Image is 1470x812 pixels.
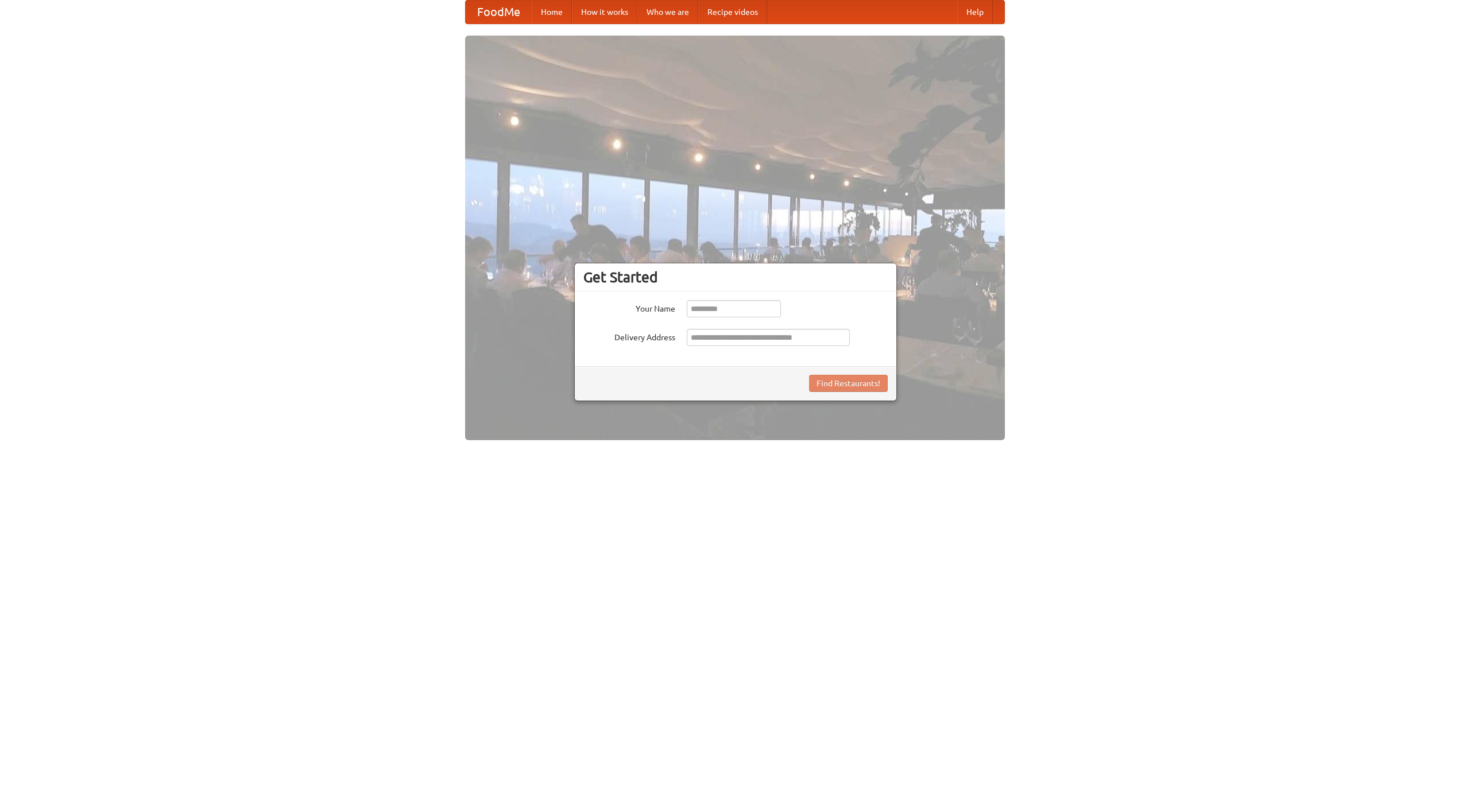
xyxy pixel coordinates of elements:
a: Home [532,1,572,24]
h3: Get Started [583,269,888,286]
a: Recipe videos [698,1,767,24]
a: Who we are [637,1,698,24]
a: FoodMe [466,1,532,24]
button: Find Restaurants! [809,375,888,392]
label: Delivery Address [583,329,675,343]
label: Your Name [583,300,675,314]
a: How it works [572,1,637,24]
a: Help [957,1,993,24]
